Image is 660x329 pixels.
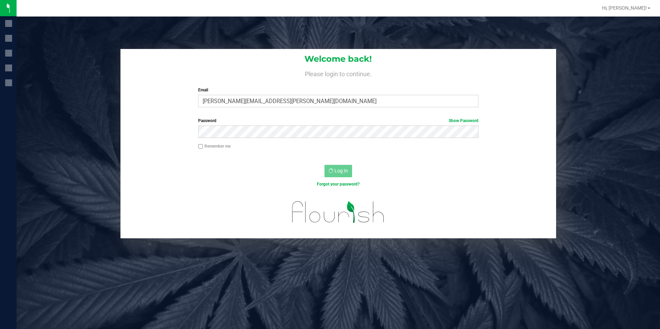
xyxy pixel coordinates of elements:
[198,87,478,93] label: Email
[198,143,231,149] label: Remember me
[198,118,216,123] span: Password
[198,144,203,149] input: Remember me
[449,118,478,123] a: Show Password
[334,168,348,173] span: Log In
[284,195,393,230] img: flourish_logo.svg
[324,165,352,177] button: Log In
[120,69,556,77] h4: Please login to continue.
[602,5,647,11] span: Hi, [PERSON_NAME]!
[120,54,556,63] h1: Welcome back!
[317,182,360,187] a: Forgot your password?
